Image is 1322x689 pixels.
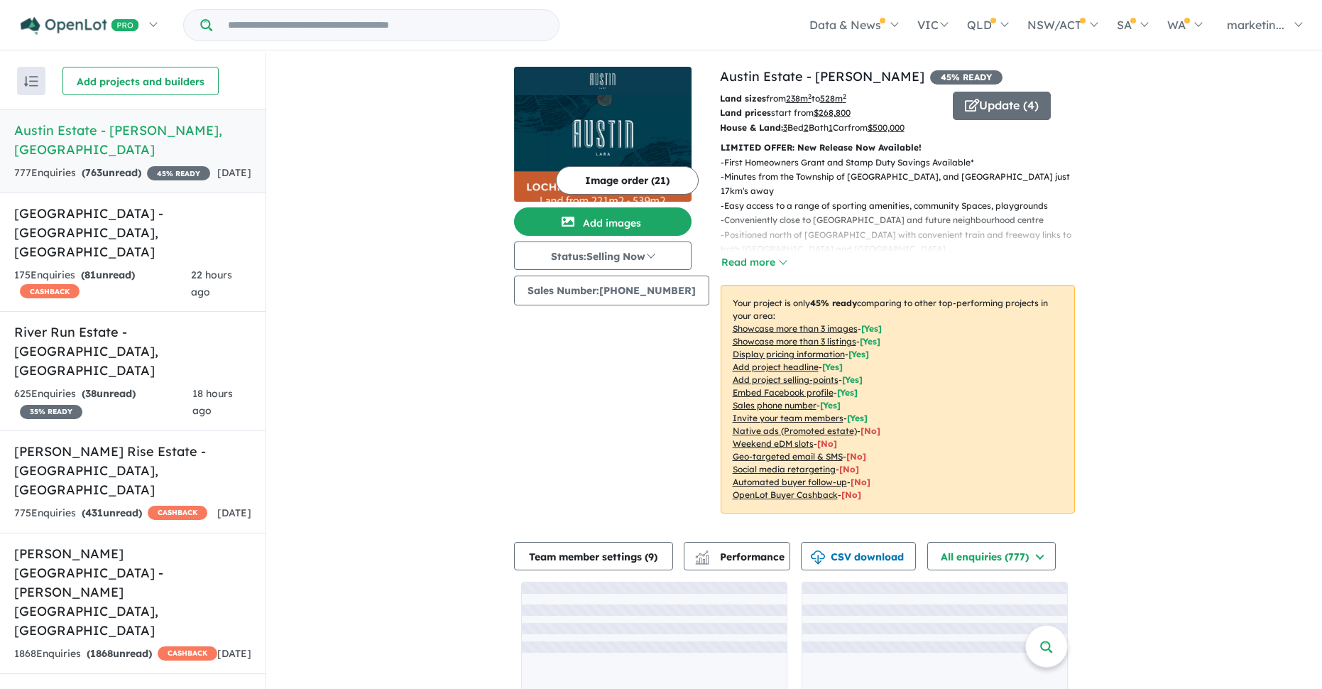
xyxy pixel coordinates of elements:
u: Social media retargeting [733,464,836,474]
span: 35 % READY [20,405,82,419]
span: [DATE] [217,506,251,519]
h5: [PERSON_NAME] Rise Estate - [GEOGRAPHIC_DATA] , [GEOGRAPHIC_DATA] [14,442,251,499]
img: Austin Estate - Lara Logo [520,72,686,89]
div: 175 Enquir ies [14,267,191,301]
span: [ Yes ] [820,400,841,411]
button: Add projects and builders [62,67,219,95]
img: line-chart.svg [695,550,708,558]
sup: 2 [808,92,812,100]
u: $ 500,000 [868,122,905,133]
p: Bed Bath Car from [720,121,942,135]
h5: [GEOGRAPHIC_DATA] - [GEOGRAPHIC_DATA] , [GEOGRAPHIC_DATA] [14,204,251,261]
h5: River Run Estate - [GEOGRAPHIC_DATA] , [GEOGRAPHIC_DATA] [14,322,251,380]
span: 1868 [90,647,113,660]
sup: 2 [843,92,846,100]
button: Add images [514,207,692,236]
a: Austin Estate - [PERSON_NAME] [720,68,924,85]
strong: ( unread) [82,506,142,519]
p: Your project is only comparing to other top-performing projects in your area: - - - - - - - - - -... [721,285,1075,514]
u: 3 [783,122,787,133]
span: [ Yes ] [842,374,863,385]
div: 777 Enquir ies [14,165,210,182]
button: All enquiries (777) [927,542,1056,570]
p: - Positioned north of [GEOGRAPHIC_DATA] with convenient train and freeway links to both [GEOGRAPH... [721,228,1086,257]
button: Sales Number:[PHONE_NUMBER] [514,276,709,305]
u: Geo-targeted email & SMS [733,451,843,462]
img: bar-chart.svg [695,555,709,564]
span: CASHBACK [20,284,80,298]
u: Weekend eDM slots [733,438,814,449]
span: 38 [85,387,97,400]
b: 45 % ready [810,298,857,308]
u: 238 m [786,93,812,104]
button: Update (4) [953,92,1051,120]
p: - First Homeowners Grant and Stamp Duty Savings Available* [721,156,1086,170]
span: [DATE] [217,166,251,179]
span: 9 [648,550,654,563]
u: Add project headline [733,362,819,372]
span: [No] [841,489,861,500]
a: Austin Estate - Lara LogoAustin Estate - Lara [514,67,692,202]
p: - Minutes from the Township of [GEOGRAPHIC_DATA], and [GEOGRAPHIC_DATA] just 17km's away [721,170,1086,199]
span: [No] [851,477,870,487]
span: 45 % READY [930,70,1003,85]
u: $ 268,800 [814,107,851,118]
strong: ( unread) [81,268,135,281]
p: LIMITED OFFER: New Release Now Available! [721,141,1075,155]
div: 625 Enquir ies [14,386,192,420]
strong: ( unread) [82,166,141,179]
span: 763 [85,166,102,179]
span: Performance [697,550,785,563]
u: Invite your team members [733,413,843,423]
span: [No] [839,464,859,474]
u: Display pricing information [733,349,845,359]
u: Sales phone number [733,400,816,411]
span: [ Yes ] [837,387,858,398]
span: to [812,93,846,104]
u: Automated buyer follow-up [733,477,847,487]
span: [ Yes ] [861,323,882,334]
p: start from [720,106,942,120]
h5: [PERSON_NAME][GEOGRAPHIC_DATA] - [PERSON_NAME][GEOGRAPHIC_DATA] , [GEOGRAPHIC_DATA] [14,544,251,640]
span: [ Yes ] [822,362,843,372]
u: Embed Facebook profile [733,387,834,398]
p: - Conveniently close to [GEOGRAPHIC_DATA] and future neighbourhood centre [721,213,1086,227]
span: [No] [846,451,866,462]
strong: ( unread) [82,387,136,400]
div: 775 Enquir ies [14,505,207,522]
button: Performance [684,542,790,570]
img: sort.svg [24,76,38,87]
span: marketin... [1227,18,1284,32]
span: 22 hours ago [191,268,232,298]
input: Try estate name, suburb, builder or developer [215,10,556,40]
u: 1 [829,122,833,133]
u: Add project selling-points [733,374,838,385]
h5: Austin Estate - [PERSON_NAME] , [GEOGRAPHIC_DATA] [14,121,251,159]
span: 45 % READY [147,166,210,180]
span: 81 [84,268,96,281]
span: [No] [861,425,880,436]
span: [No] [817,438,837,449]
u: Native ads (Promoted estate) [733,425,857,436]
img: download icon [811,550,825,565]
p: - Easy access to a range of sporting amenities, community Spaces, playgrounds [721,199,1086,213]
button: CSV download [801,542,916,570]
p: from [720,92,942,106]
button: Image order (21) [556,166,699,195]
button: Team member settings (9) [514,542,673,570]
span: 431 [85,506,103,519]
div: 1868 Enquir ies [14,646,217,663]
u: Showcase more than 3 listings [733,336,856,347]
button: Status:Selling Now [514,242,692,270]
span: [ Yes ] [860,336,880,347]
span: 18 hours ago [192,387,233,417]
span: CASHBACK [158,646,217,661]
strong: ( unread) [87,647,152,660]
b: Land prices [720,107,771,118]
img: Openlot PRO Logo White [21,17,139,35]
span: [DATE] [217,647,251,660]
span: [ Yes ] [848,349,869,359]
u: Showcase more than 3 images [733,323,858,334]
button: Read more [721,254,787,271]
u: 2 [804,122,809,133]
